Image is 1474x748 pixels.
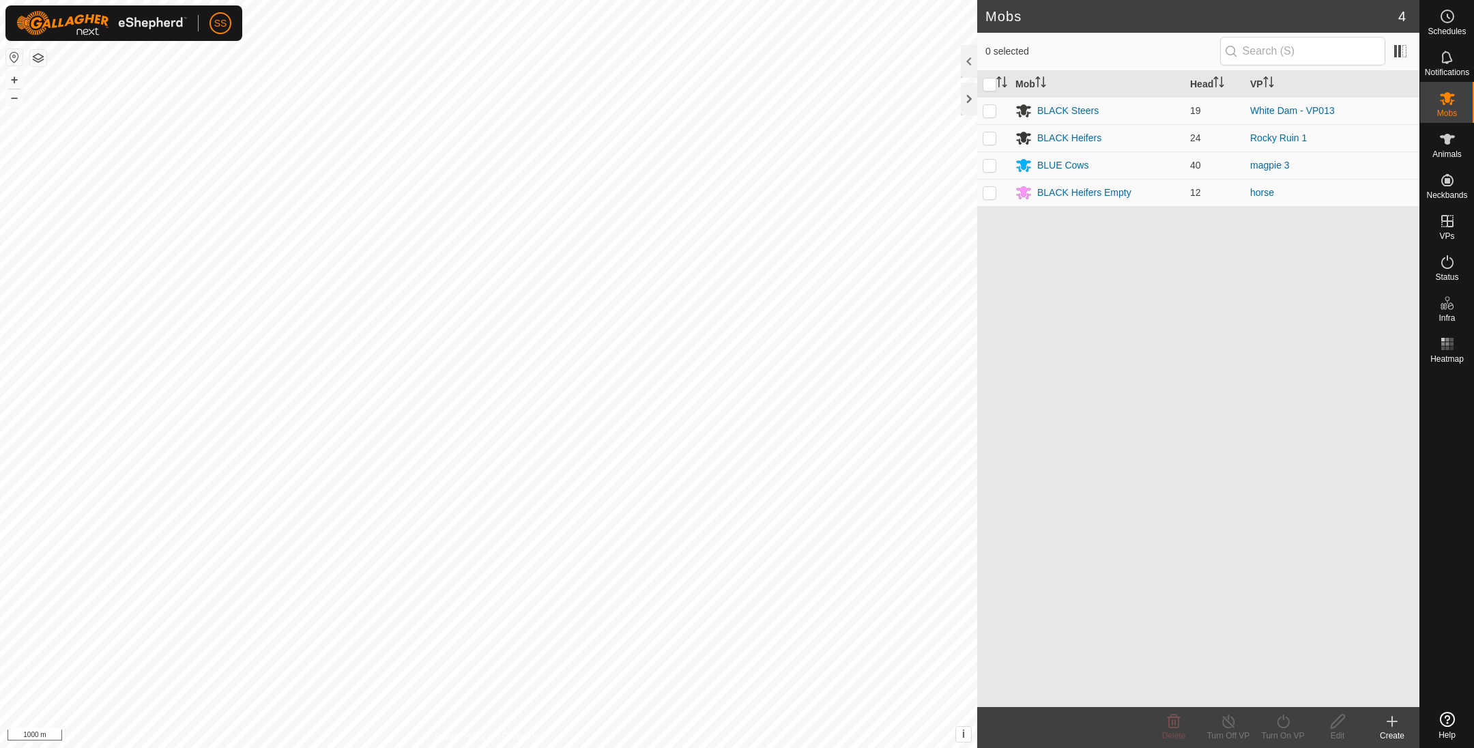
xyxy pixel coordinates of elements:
[1250,132,1307,143] a: Rocky Ruin 1
[6,89,23,106] button: –
[1398,6,1406,27] span: 4
[16,11,187,35] img: Gallagher Logo
[502,730,543,743] a: Contact Us
[1432,150,1462,158] span: Animals
[214,16,227,31] span: SS
[1435,273,1458,281] span: Status
[1428,27,1466,35] span: Schedules
[1310,730,1365,742] div: Edit
[1037,104,1099,118] div: BLACK Steers
[1190,132,1201,143] span: 24
[30,50,46,66] button: Map Layers
[6,49,23,66] button: Reset Map
[1250,105,1335,116] a: White Dam - VP013
[1439,232,1454,240] span: VPs
[1426,191,1467,199] span: Neckbands
[1220,37,1385,66] input: Search (S)
[1190,187,1201,198] span: 12
[1245,71,1419,98] th: VP
[1420,706,1474,745] a: Help
[1365,730,1419,742] div: Create
[1037,158,1088,173] div: BLUE Cows
[1250,187,1274,198] a: horse
[1213,78,1224,89] p-sorticon: Activate to sort
[435,730,486,743] a: Privacy Policy
[1037,186,1131,200] div: BLACK Heifers Empty
[1185,71,1245,98] th: Head
[1437,109,1457,117] span: Mobs
[1256,730,1310,742] div: Turn On VP
[1035,78,1046,89] p-sorticon: Activate to sort
[6,72,23,88] button: +
[1439,314,1455,322] span: Infra
[996,78,1007,89] p-sorticon: Activate to sort
[1037,131,1101,145] div: BLACK Heifers
[1190,160,1201,171] span: 40
[1010,71,1185,98] th: Mob
[1162,731,1186,740] span: Delete
[1425,68,1469,76] span: Notifications
[985,8,1398,25] h2: Mobs
[1439,731,1456,739] span: Help
[962,728,965,740] span: i
[1190,105,1201,116] span: 19
[1430,355,1464,363] span: Heatmap
[1250,160,1290,171] a: magpie 3
[985,44,1220,59] span: 0 selected
[956,727,971,742] button: i
[1201,730,1256,742] div: Turn Off VP
[1263,78,1274,89] p-sorticon: Activate to sort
